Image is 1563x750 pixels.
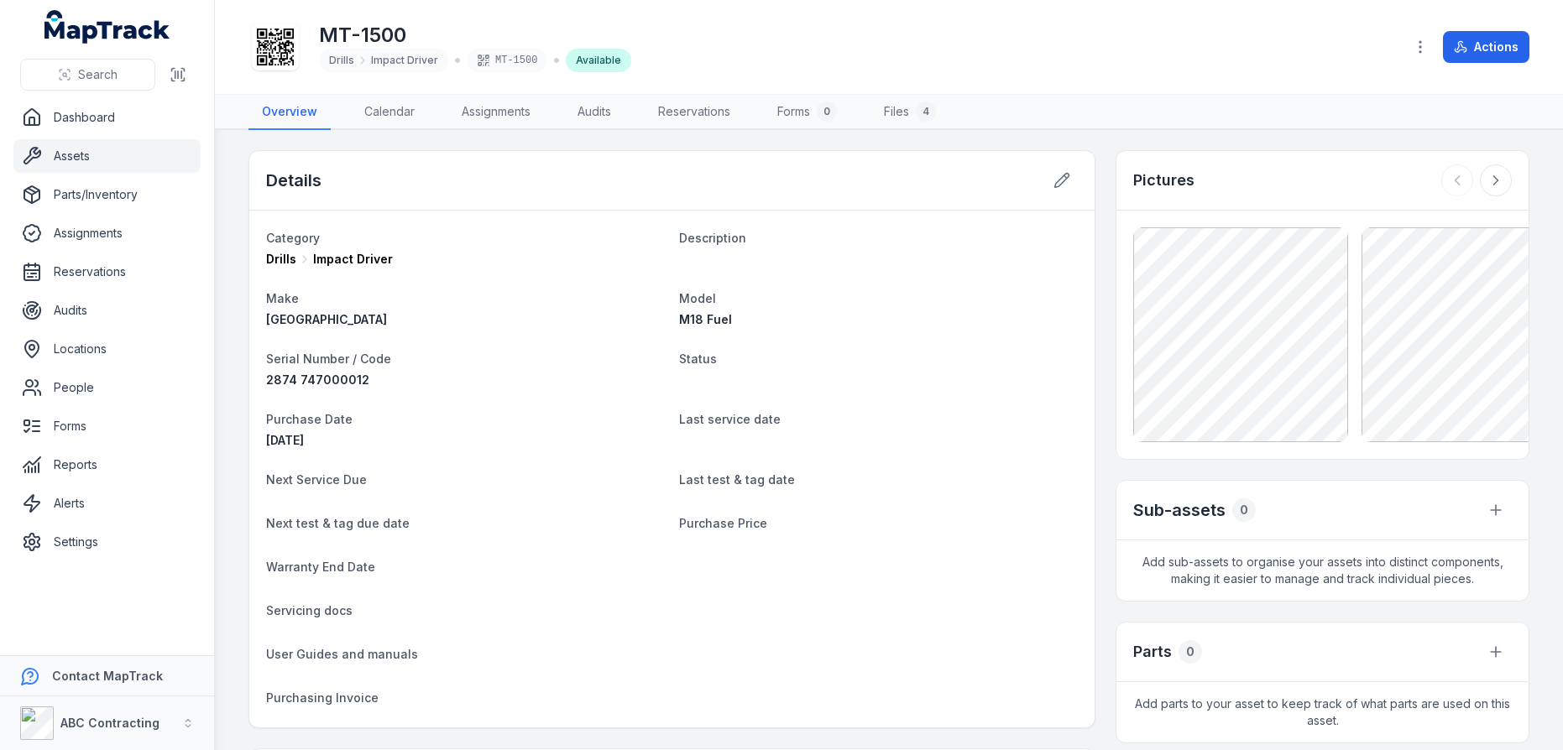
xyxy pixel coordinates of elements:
[1116,682,1529,742] span: Add parts to your asset to keep track of what parts are used on this asset.
[78,66,118,83] span: Search
[679,352,717,366] span: Status
[1179,640,1202,664] div: 0
[13,139,201,173] a: Assets
[13,216,201,250] a: Assignments
[351,95,428,130] a: Calendar
[679,291,716,305] span: Model
[266,690,379,705] span: Purchasing Invoice
[248,95,331,130] a: Overview
[679,231,746,245] span: Description
[1133,498,1226,522] h2: Sub-assets
[817,102,837,122] div: 0
[266,560,375,574] span: Warranty End Date
[564,95,625,130] a: Audits
[870,95,949,130] a: Files4
[1133,169,1194,192] h3: Pictures
[266,169,321,192] h2: Details
[60,716,159,730] strong: ABC Contracting
[44,10,170,44] a: MapTrack
[266,472,367,487] span: Next Service Due
[319,22,631,49] h1: MT-1500
[13,294,201,327] a: Audits
[679,412,781,426] span: Last service date
[448,95,544,130] a: Assignments
[1443,31,1529,63] button: Actions
[266,231,320,245] span: Category
[645,95,744,130] a: Reservations
[266,372,369,387] span: 2874 747000012
[916,102,936,122] div: 4
[13,101,201,134] a: Dashboard
[467,49,547,72] div: MT-1500
[266,433,304,447] time: 17/09/2025, 11:00:00 pm
[679,312,732,326] span: M18 Fuel
[266,251,296,268] span: Drills
[266,312,387,326] span: [GEOGRAPHIC_DATA]
[266,647,418,661] span: User Guides and manuals
[1232,498,1256,522] div: 0
[266,603,353,617] span: Servicing docs
[313,251,393,268] span: Impact Driver
[13,371,201,404] a: People
[13,178,201,211] a: Parts/Inventory
[266,291,299,305] span: Make
[679,516,767,530] span: Purchase Price
[679,472,795,487] span: Last test & tag date
[13,255,201,289] a: Reservations
[13,332,201,366] a: Locations
[13,487,201,520] a: Alerts
[1133,640,1172,664] h3: Parts
[13,525,201,559] a: Settings
[266,352,391,366] span: Serial Number / Code
[266,433,304,447] span: [DATE]
[20,59,155,91] button: Search
[764,95,850,130] a: Forms0
[52,669,163,683] strong: Contact MapTrack
[13,409,201,443] a: Forms
[371,54,438,67] span: Impact Driver
[329,54,354,67] span: Drills
[266,412,353,426] span: Purchase Date
[1116,540,1529,601] span: Add sub-assets to organise your assets into distinct components, making it easier to manage and t...
[13,448,201,482] a: Reports
[566,49,631,72] div: Available
[266,516,410,530] span: Next test & tag due date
